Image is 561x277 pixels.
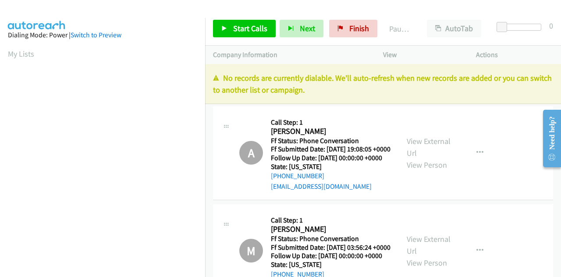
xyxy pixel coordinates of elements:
h5: Ff Submitted Date: [DATE] 03:56:24 +0000 [271,243,391,252]
a: [EMAIL_ADDRESS][DOMAIN_NAME] [271,182,372,191]
button: AutoTab [427,20,481,37]
h5: Call Step: 1 [271,118,391,127]
a: View Person [407,160,447,170]
a: View External Url [407,136,451,158]
a: View Person [407,258,447,268]
p: Paused [389,23,411,35]
h5: Ff Status: Phone Conversation [271,234,391,243]
h1: M [239,239,263,263]
a: View External Url [407,234,451,256]
h2: [PERSON_NAME] [271,224,388,234]
a: [PHONE_NUMBER] [271,172,324,180]
a: My Lists [8,49,34,59]
span: Start Calls [233,23,267,33]
div: Dialing Mode: Power | [8,30,197,40]
h1: A [239,141,263,165]
h5: Ff Submitted Date: [DATE] 19:08:05 +0000 [271,145,391,154]
h5: Ff Status: Phone Conversation [271,137,391,145]
a: Start Calls [213,20,276,37]
iframe: Resource Center [536,104,561,173]
p: Actions [476,50,553,60]
div: 0 [549,20,553,32]
button: Next [280,20,323,37]
h5: Follow Up Date: [DATE] 00:00:00 +0000 [271,252,391,260]
h5: State: [US_STATE] [271,162,391,171]
h5: State: [US_STATE] [271,260,391,269]
h5: Follow Up Date: [DATE] 00:00:00 +0000 [271,154,391,162]
a: Switch to Preview [71,31,121,39]
div: Delay between calls (in seconds) [501,24,541,31]
span: Next [300,23,315,33]
p: Company Information [213,50,367,60]
a: Finish [329,20,377,37]
p: No records are currently dialable. We'll auto-refresh when new records are added or you can switc... [213,72,553,96]
span: Finish [349,23,369,33]
h5: Call Step: 1 [271,216,391,225]
h2: [PERSON_NAME] [271,126,388,137]
p: View [383,50,460,60]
